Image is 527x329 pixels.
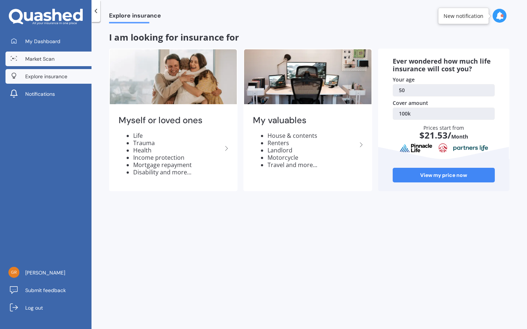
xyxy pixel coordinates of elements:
[268,154,356,161] li: Motorcycle
[393,57,495,73] div: Ever wondered how much life insurance will cost you?
[25,73,67,80] span: Explore insurance
[393,76,495,83] div: Your age
[25,287,66,294] span: Submit feedback
[5,265,91,280] a: [PERSON_NAME]
[25,90,55,98] span: Notifications
[25,38,60,45] span: My Dashboard
[109,12,161,22] span: Explore insurance
[133,161,222,169] li: Mortgage repayment
[268,139,356,147] li: Renters
[393,107,495,120] a: 100k
[444,12,483,20] div: New notification
[438,143,447,153] img: aia
[453,145,488,151] img: partnersLife
[25,269,65,276] span: [PERSON_NAME]
[25,304,43,311] span: Log out
[5,34,91,49] a: My Dashboard
[268,161,356,169] li: Travel and more...
[5,300,91,315] a: Log out
[110,49,237,105] img: Myself or loved ones
[109,31,239,43] span: I am looking for insurance for
[5,283,91,298] a: Submit feedback
[133,154,222,161] li: Income protection
[396,124,491,147] div: Prices start from
[5,87,91,101] a: Notifications
[451,133,468,140] span: Month
[133,132,222,139] li: Life
[25,55,55,63] span: Market Scan
[133,169,222,176] li: Disability and more...
[393,84,495,97] a: 50
[399,143,433,153] img: pinnacle
[268,147,356,154] li: Landlord
[393,99,495,107] div: Cover amount
[133,139,222,147] li: Trauma
[268,132,356,139] li: House & contents
[133,147,222,154] li: Health
[244,49,371,105] img: My valuables
[253,115,356,126] h2: My valuables
[5,52,91,66] a: Market Scan
[8,267,19,278] img: e115f03a9a286d3918599c19787e1fdb
[5,69,91,84] a: Explore insurance
[393,168,495,182] a: View my price now
[119,115,222,126] h2: Myself or loved ones
[419,129,451,141] span: $ 21.53 /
